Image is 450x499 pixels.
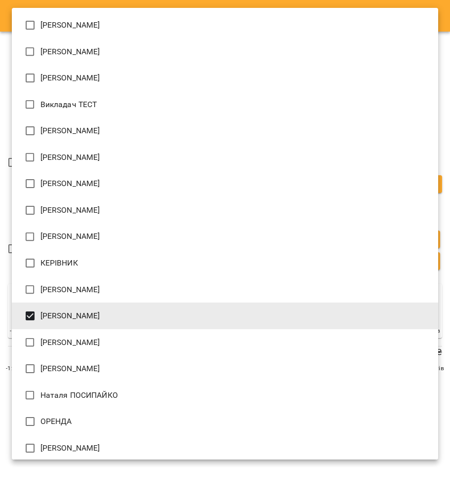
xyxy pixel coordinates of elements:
[40,284,100,296] span: [PERSON_NAME]
[40,310,100,322] span: [PERSON_NAME]
[40,125,100,137] span: [PERSON_NAME]
[40,389,118,401] span: Наталя ПОСИПАЙКО
[40,257,78,269] span: КЕРІВНИК
[40,46,100,58] span: [PERSON_NAME]
[40,204,100,216] span: [PERSON_NAME]
[40,337,100,348] span: [PERSON_NAME]
[40,72,100,84] span: [PERSON_NAME]
[40,99,97,111] span: Викладач ТЕСТ
[40,416,72,427] span: ОРЕНДА
[40,442,100,454] span: [PERSON_NAME]
[40,152,100,163] span: [PERSON_NAME]
[40,230,100,242] span: [PERSON_NAME]
[40,19,100,31] span: [PERSON_NAME]
[40,178,100,190] span: [PERSON_NAME]
[40,363,100,375] span: [PERSON_NAME]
